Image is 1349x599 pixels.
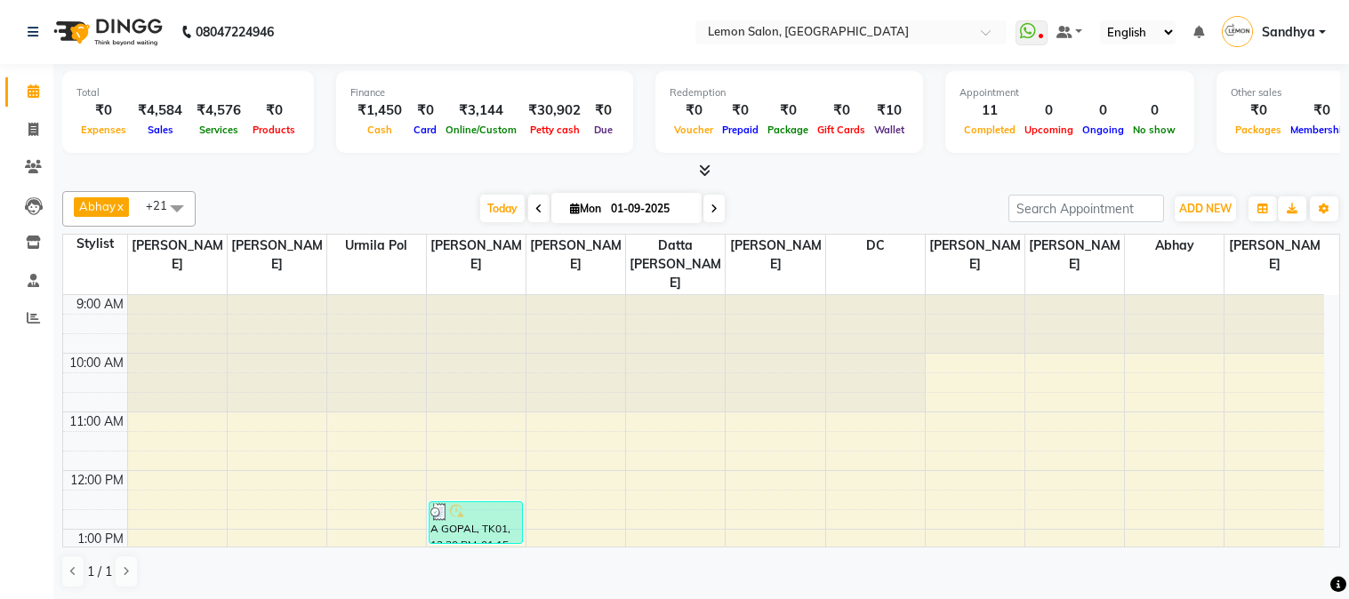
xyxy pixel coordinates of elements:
span: [PERSON_NAME] [926,235,1024,276]
div: ₹0 [763,100,813,121]
div: 11 [960,100,1020,121]
span: [PERSON_NAME] [1225,235,1324,276]
span: Datta [PERSON_NAME] [626,235,725,294]
div: 11:00 AM [66,412,127,431]
span: Sandhya [1262,23,1315,42]
div: 9:00 AM [73,295,127,314]
div: Finance [350,85,619,100]
div: ₹4,576 [189,100,248,121]
div: Redemption [670,85,909,100]
div: 10:00 AM [66,354,127,372]
div: ₹30,902 [521,100,588,121]
div: ₹0 [588,100,619,121]
a: x [116,199,124,213]
div: ₹0 [718,100,763,121]
input: Search Appointment [1008,195,1164,222]
input: 2025-09-01 [606,196,695,222]
span: Abhay [1125,235,1224,257]
span: Voucher [670,124,718,136]
span: [PERSON_NAME] [1025,235,1124,276]
span: Products [248,124,300,136]
span: Cash [363,124,397,136]
span: DC [826,235,925,257]
div: 0 [1128,100,1180,121]
span: Ongoing [1078,124,1128,136]
span: Upcoming [1020,124,1078,136]
span: 1 / 1 [87,563,112,581]
div: Total [76,85,300,100]
span: Mon [566,202,606,215]
span: [PERSON_NAME] [228,235,326,276]
span: ADD NEW [1179,202,1232,215]
div: ₹1,450 [350,100,409,121]
span: Abhay [79,199,116,213]
div: ₹0 [813,100,870,121]
span: Services [195,124,243,136]
div: A GOPAL, TK01, 12:30 PM-01:15 PM, Master Haircut Men w/o wash (₹550) [430,502,522,543]
span: +21 [146,198,181,212]
span: Online/Custom [441,124,521,136]
button: ADD NEW [1175,196,1236,221]
span: Expenses [76,124,131,136]
span: No show [1128,124,1180,136]
span: Card [409,124,441,136]
span: Today [480,195,525,222]
div: ₹0 [409,100,441,121]
div: ₹0 [248,100,300,121]
span: Petty cash [526,124,584,136]
div: 0 [1078,100,1128,121]
span: [PERSON_NAME] [726,235,824,276]
div: ₹0 [76,100,131,121]
img: Sandhya [1222,16,1253,47]
div: ₹0 [670,100,718,121]
span: Gift Cards [813,124,870,136]
div: Stylist [63,235,127,253]
span: [PERSON_NAME] [128,235,227,276]
span: Due [590,124,617,136]
div: ₹4,584 [131,100,189,121]
div: Appointment [960,85,1180,100]
img: logo [45,7,167,57]
div: ₹0 [1231,100,1286,121]
span: [PERSON_NAME] [526,235,625,276]
div: 0 [1020,100,1078,121]
span: Packages [1231,124,1286,136]
div: ₹3,144 [441,100,521,121]
span: Package [763,124,813,136]
b: 08047224946 [196,7,274,57]
span: Completed [960,124,1020,136]
span: Sales [143,124,178,136]
span: Wallet [870,124,909,136]
span: Prepaid [718,124,763,136]
span: [PERSON_NAME] [427,235,526,276]
div: 1:00 PM [74,530,127,548]
div: ₹10 [870,100,909,121]
div: 12:00 PM [67,471,127,490]
span: Urmila Pol [327,235,426,257]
